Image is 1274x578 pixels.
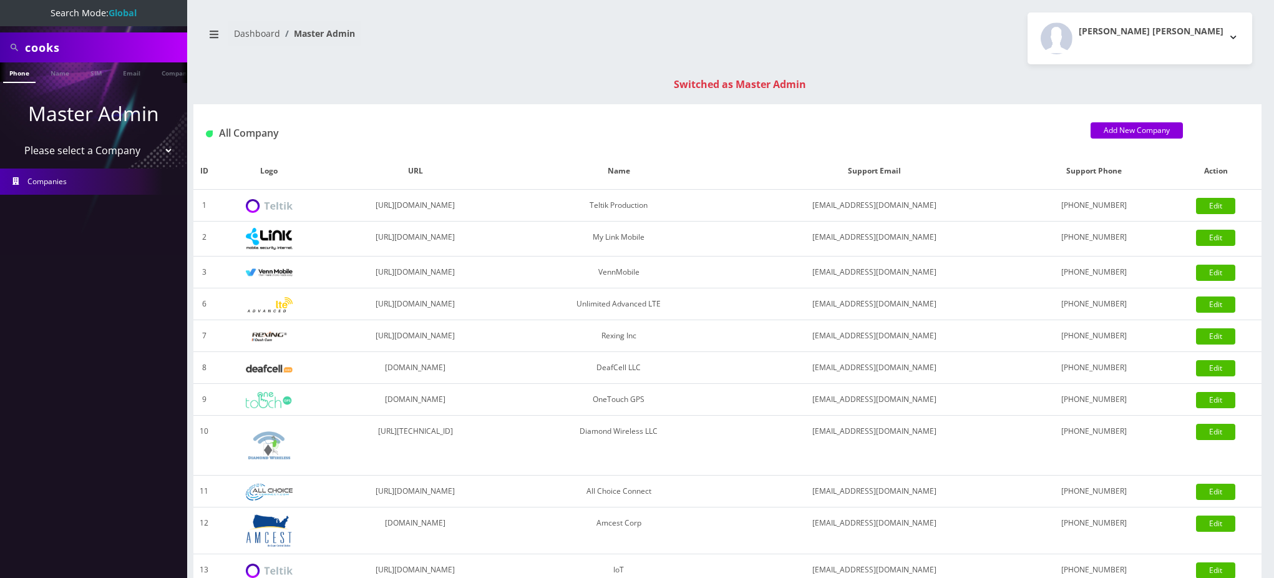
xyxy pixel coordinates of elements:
img: Rexing Inc [246,331,293,343]
th: Name [507,153,730,190]
input: Search All Companies [25,36,184,59]
td: [PHONE_NUMBER] [1018,222,1170,257]
td: [PHONE_NUMBER] [1018,416,1170,476]
th: Action [1170,153,1262,190]
a: Edit [1196,296,1235,313]
img: Diamond Wireless LLC [246,422,293,469]
a: Email [117,62,147,82]
button: [PERSON_NAME] [PERSON_NAME] [1028,12,1252,64]
a: Edit [1196,265,1235,281]
td: Teltik Production [507,190,730,222]
td: 10 [193,416,215,476]
strong: Global [109,7,137,19]
td: My Link Mobile [507,222,730,257]
td: [URL][DOMAIN_NAME] [323,190,507,222]
td: [EMAIL_ADDRESS][DOMAIN_NAME] [730,288,1018,320]
a: Edit [1196,484,1235,500]
td: [PHONE_NUMBER] [1018,288,1170,320]
td: 6 [193,288,215,320]
td: [EMAIL_ADDRESS][DOMAIN_NAME] [730,320,1018,352]
img: All Company [206,130,213,137]
td: [DOMAIN_NAME] [323,384,507,416]
img: IoT [246,564,293,578]
th: Support Phone [1018,153,1170,190]
td: [PHONE_NUMBER] [1018,476,1170,507]
nav: breadcrumb [203,21,718,56]
td: [PHONE_NUMBER] [1018,507,1170,554]
td: 11 [193,476,215,507]
img: My Link Mobile [246,228,293,250]
td: [PHONE_NUMBER] [1018,384,1170,416]
div: Switched as Master Admin [206,77,1274,92]
span: Companies [27,176,67,187]
img: Unlimited Advanced LTE [246,297,293,313]
td: [EMAIL_ADDRESS][DOMAIN_NAME] [730,416,1018,476]
th: Support Email [730,153,1018,190]
a: Edit [1196,328,1235,345]
a: Edit [1196,360,1235,376]
td: [DOMAIN_NAME] [323,352,507,384]
a: Edit [1196,516,1235,532]
td: 2 [193,222,215,257]
td: [URL][DOMAIN_NAME] [323,476,507,507]
td: [DOMAIN_NAME] [323,507,507,554]
td: 1 [193,190,215,222]
a: Name [44,62,75,82]
td: 12 [193,507,215,554]
td: All Choice Connect [507,476,730,507]
td: [URL][DOMAIN_NAME] [323,288,507,320]
td: 7 [193,320,215,352]
td: [EMAIL_ADDRESS][DOMAIN_NAME] [730,476,1018,507]
a: SIM [84,62,108,82]
td: Unlimited Advanced LTE [507,288,730,320]
a: Edit [1196,424,1235,440]
td: [EMAIL_ADDRESS][DOMAIN_NAME] [730,384,1018,416]
td: 8 [193,352,215,384]
th: Logo [215,153,323,190]
td: Amcest Corp [507,507,730,554]
img: VennMobile [246,268,293,277]
a: Edit [1196,392,1235,408]
td: [URL][DOMAIN_NAME] [323,222,507,257]
a: Phone [3,62,36,83]
td: 9 [193,384,215,416]
td: Diamond Wireless LLC [507,416,730,476]
img: OneTouch GPS [246,392,293,408]
td: [EMAIL_ADDRESS][DOMAIN_NAME] [730,507,1018,554]
td: [URL][DOMAIN_NAME] [323,320,507,352]
td: [PHONE_NUMBER] [1018,320,1170,352]
td: DeafCell LLC [507,352,730,384]
td: [PHONE_NUMBER] [1018,257,1170,288]
td: OneTouch GPS [507,384,730,416]
img: Amcest Corp [246,514,293,547]
a: Company [155,62,197,82]
img: DeafCell LLC [246,365,293,373]
th: URL [323,153,507,190]
td: [EMAIL_ADDRESS][DOMAIN_NAME] [730,222,1018,257]
td: Rexing Inc [507,320,730,352]
h2: [PERSON_NAME] [PERSON_NAME] [1079,26,1223,37]
td: [EMAIL_ADDRESS][DOMAIN_NAME] [730,257,1018,288]
td: 3 [193,257,215,288]
span: Search Mode: [51,7,137,19]
td: [URL][DOMAIN_NAME] [323,257,507,288]
td: [URL][TECHNICAL_ID] [323,416,507,476]
img: Teltik Production [246,199,293,213]
a: Edit [1196,198,1235,214]
th: ID [193,153,215,190]
li: Master Admin [280,27,355,40]
td: [EMAIL_ADDRESS][DOMAIN_NAME] [730,190,1018,222]
td: VennMobile [507,257,730,288]
img: All Choice Connect [246,484,293,501]
td: [PHONE_NUMBER] [1018,352,1170,384]
a: Edit [1196,230,1235,246]
td: [EMAIL_ADDRESS][DOMAIN_NAME] [730,352,1018,384]
td: [PHONE_NUMBER] [1018,190,1170,222]
h1: All Company [206,127,1072,139]
a: Dashboard [234,27,280,39]
a: Add New Company [1091,122,1183,139]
